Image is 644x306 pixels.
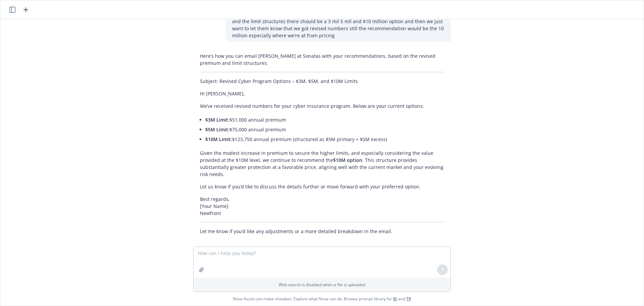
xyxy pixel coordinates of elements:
span: $10M option [333,157,362,163]
a: BI [393,296,397,302]
p: Here’s how you can email [PERSON_NAME] at Sonatas with your recommendations, based on the revised... [200,52,444,67]
span: $5M Limit: [205,126,229,133]
li: $123,750 annual premium (structured as $5M primary + $5M excess) [205,134,444,144]
li: $51,000 annual premium [205,115,444,125]
span: Nova Assist can make mistakes. Explore what Nova can do: Browse prompt library for and [3,292,641,306]
p: Subject: Revised Cyber Program Options – $3M, $5M, and $10M Limits [200,78,444,85]
p: Let me know if you’d like any adjustments or a more detailed breakdown in the email. [200,228,444,235]
a: TR [406,296,411,302]
p: Hi [PERSON_NAME], [200,90,444,97]
span: $10M Limit: [205,136,232,142]
p: We’ve received revised numbers for your cyber insurance program. Below are your current options: [200,102,444,110]
p: Let us know if you’d like to discuss the details further or move forward with your preferred option. [200,183,444,190]
p: Web search is disabled when a file is uploaded [198,282,446,288]
p: Given the modest increase in premium to secure the higher limits, and especially considering the ... [200,149,444,178]
p: Need to an email to [PERSON_NAME] at Sonatas can you please look at the premium amount and the li... [232,11,444,39]
span: $3M Limit: [205,117,229,123]
p: Best regards, [Your Name] Newfront [200,195,444,217]
li: $75,000 annual premium [205,125,444,134]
